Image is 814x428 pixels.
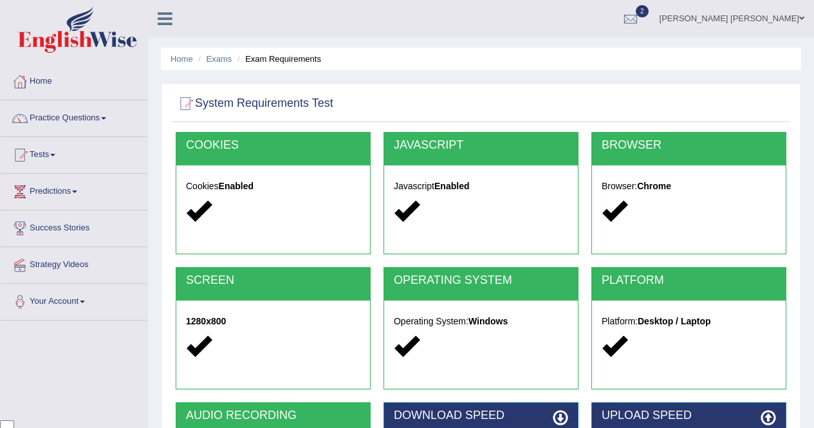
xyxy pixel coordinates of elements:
h5: Javascript [394,181,568,191]
a: Predictions [1,174,147,206]
span: 2 [636,5,649,17]
h2: COOKIES [186,139,360,152]
h5: Browser: [602,181,776,191]
a: Home [171,54,193,64]
h2: System Requirements Test [176,94,333,113]
a: Success Stories [1,210,147,243]
strong: Chrome [637,181,671,191]
strong: Enabled [434,181,469,191]
a: Strategy Videos [1,247,147,279]
strong: Enabled [219,181,254,191]
h2: JAVASCRIPT [394,139,568,152]
a: Tests [1,137,147,169]
a: Home [1,64,147,96]
h2: UPLOAD SPEED [602,409,776,422]
h2: BROWSER [602,139,776,152]
li: Exam Requirements [234,53,321,65]
a: Exams [207,54,232,64]
h2: DOWNLOAD SPEED [394,409,568,422]
h5: Operating System: [394,317,568,326]
h5: Platform: [602,317,776,326]
a: Your Account [1,284,147,316]
a: Practice Questions [1,100,147,133]
strong: Desktop / Laptop [638,316,711,326]
strong: 1280x800 [186,316,226,326]
h2: SCREEN [186,274,360,287]
h2: AUDIO RECORDING [186,409,360,422]
strong: Windows [468,316,508,326]
h5: Cookies [186,181,360,191]
h2: OPERATING SYSTEM [394,274,568,287]
h2: PLATFORM [602,274,776,287]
